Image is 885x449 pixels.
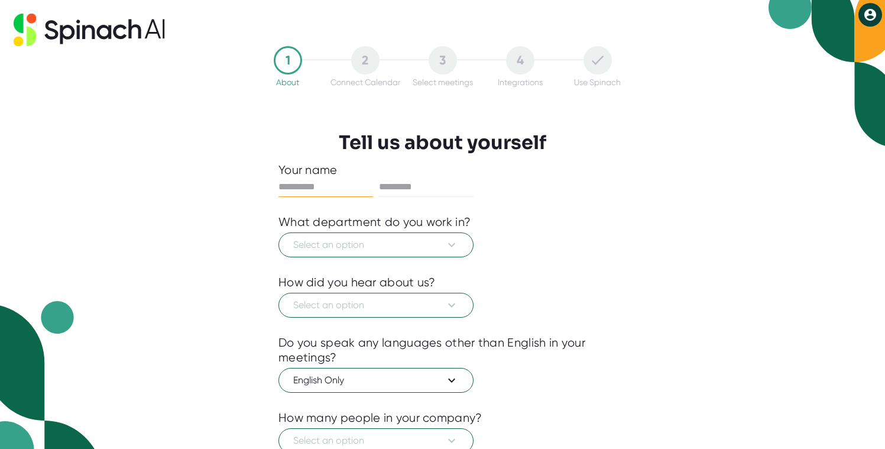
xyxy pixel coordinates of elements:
[278,293,474,318] button: Select an option
[506,46,534,75] div: 4
[339,131,546,154] h3: Tell us about yourself
[429,46,457,75] div: 3
[498,77,543,87] div: Integrations
[278,275,436,290] div: How did you hear about us?
[278,163,607,177] div: Your name
[293,298,459,312] span: Select an option
[276,77,299,87] div: About
[293,434,459,448] span: Select an option
[278,335,607,365] div: Do you speak any languages other than English in your meetings?
[330,77,400,87] div: Connect Calendar
[293,238,459,252] span: Select an option
[574,77,621,87] div: Use Spinach
[413,77,473,87] div: Select meetings
[278,411,482,425] div: How many people in your company?
[278,215,471,230] div: What department do you work in?
[278,232,474,257] button: Select an option
[845,409,873,437] iframe: Intercom live chat
[274,46,302,75] div: 1
[293,373,459,387] span: English Only
[351,46,380,75] div: 2
[278,368,474,393] button: English Only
